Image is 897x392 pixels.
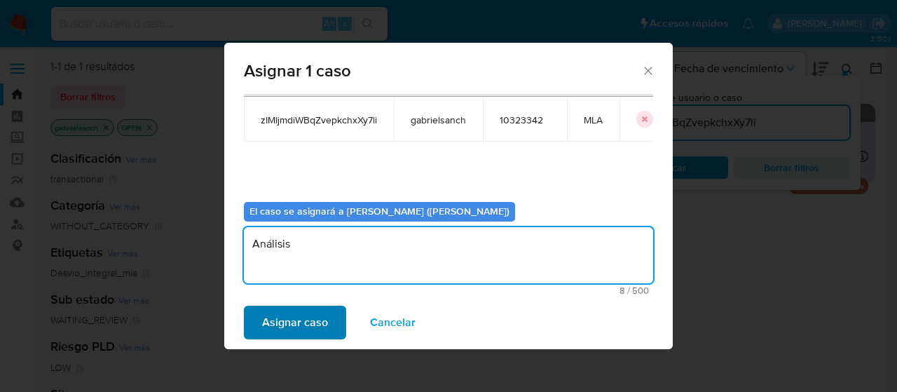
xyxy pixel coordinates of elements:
b: El caso se asignará a [PERSON_NAME] ([PERSON_NAME]) [249,204,509,218]
span: 10323342 [500,114,550,126]
span: zIMIjmdiWBqZvepkchxXy7li [261,114,377,126]
button: Asignar caso [244,306,346,339]
span: Asignar 1 caso [244,62,641,79]
button: Cerrar ventana [641,64,654,76]
span: Asignar caso [262,307,328,338]
span: Máximo 500 caracteres [248,286,649,295]
button: icon-button [636,111,653,128]
textarea: Análisis [244,227,653,283]
span: Cancelar [370,307,416,338]
span: MLA [584,114,603,126]
span: gabrielsanch [411,114,466,126]
div: assign-modal [224,43,673,349]
button: Cancelar [352,306,434,339]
